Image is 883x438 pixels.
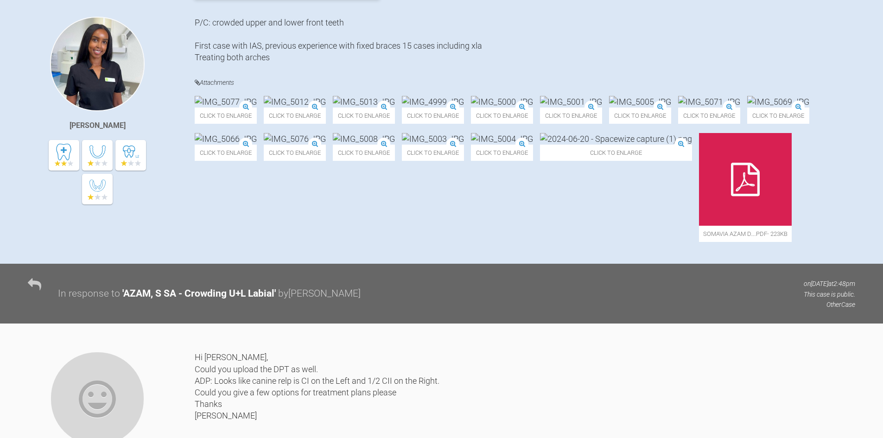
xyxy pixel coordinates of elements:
[70,120,126,132] div: [PERSON_NAME]
[122,286,276,302] div: ' AZAM, S SA - Crowding U+L Labial '
[402,96,464,108] img: IMG_4999.JPG
[195,77,855,89] h4: Attachments
[747,108,809,124] span: Click to enlarge
[804,289,855,299] p: This case is public.
[264,108,326,124] span: Click to enlarge
[264,96,326,108] img: IMG_5012.JPG
[402,108,464,124] span: Click to enlarge
[333,108,395,124] span: Click to enlarge
[195,145,257,161] span: Click to enlarge
[471,145,533,161] span: Click to enlarge
[804,279,855,289] p: on [DATE] at 2:48pm
[609,108,671,124] span: Click to enlarge
[540,133,692,145] img: 2024-06-20 - Spacewize capture (1).png
[678,96,740,108] img: IMG_5071.JPG
[278,286,361,302] div: by [PERSON_NAME]
[678,108,740,124] span: Click to enlarge
[699,226,792,242] span: somavia azam d….pdf - 223KB
[333,145,395,161] span: Click to enlarge
[195,96,257,108] img: IMG_5077.JPG
[58,286,120,302] div: In response to
[540,108,602,124] span: Click to enlarge
[333,96,395,108] img: IMG_5013.JPG
[540,145,692,161] span: Click to enlarge
[264,133,326,145] img: IMG_5076.JPG
[195,17,855,63] div: P/C: crowded upper and lower front teeth First case with IAS, previous experience with fixed brac...
[402,133,464,145] img: IMG_5003.JPG
[264,145,326,161] span: Click to enlarge
[195,108,257,124] span: Click to enlarge
[402,145,464,161] span: Click to enlarge
[195,133,257,145] img: IMG_5066.JPG
[333,133,395,145] img: IMG_5008.JPG
[471,108,533,124] span: Click to enlarge
[471,133,533,145] img: IMG_5004.JPG
[540,96,602,108] img: IMG_5001.JPG
[609,96,671,108] img: IMG_5005.JPG
[804,299,855,310] p: Other Case
[747,96,809,108] img: IMG_5069.JPG
[471,96,533,108] img: IMG_5000.JPG
[50,17,145,111] img: Mariam Samra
